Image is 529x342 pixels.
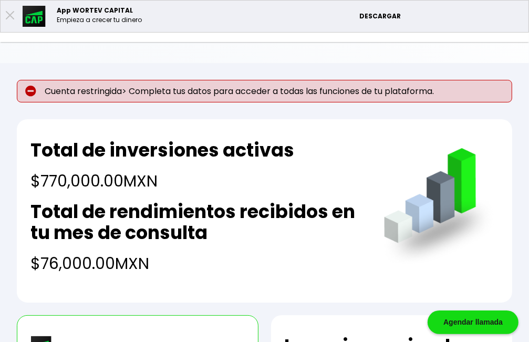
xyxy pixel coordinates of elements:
[359,12,523,21] p: DESCARGAR
[30,169,294,193] h4: $770,000.00 MXN
[428,310,518,334] div: Agendar llamada
[25,86,36,97] img: error-circle.027baa21.svg
[17,80,512,102] p: Cuenta restringida> Completa tus datos para acceder a todas las funciones de tu plataforma.
[30,140,294,161] h2: Total de inversiones activas
[57,6,142,15] p: App WORTEV CAPITAL
[30,201,362,243] h2: Total de rendimientos recibidos en tu mes de consulta
[57,15,142,25] p: Empieza a crecer tu dinero
[379,148,499,267] img: grafica.516fef24.png
[30,252,362,275] h4: $76,000.00 MXN
[23,6,46,27] img: appicon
